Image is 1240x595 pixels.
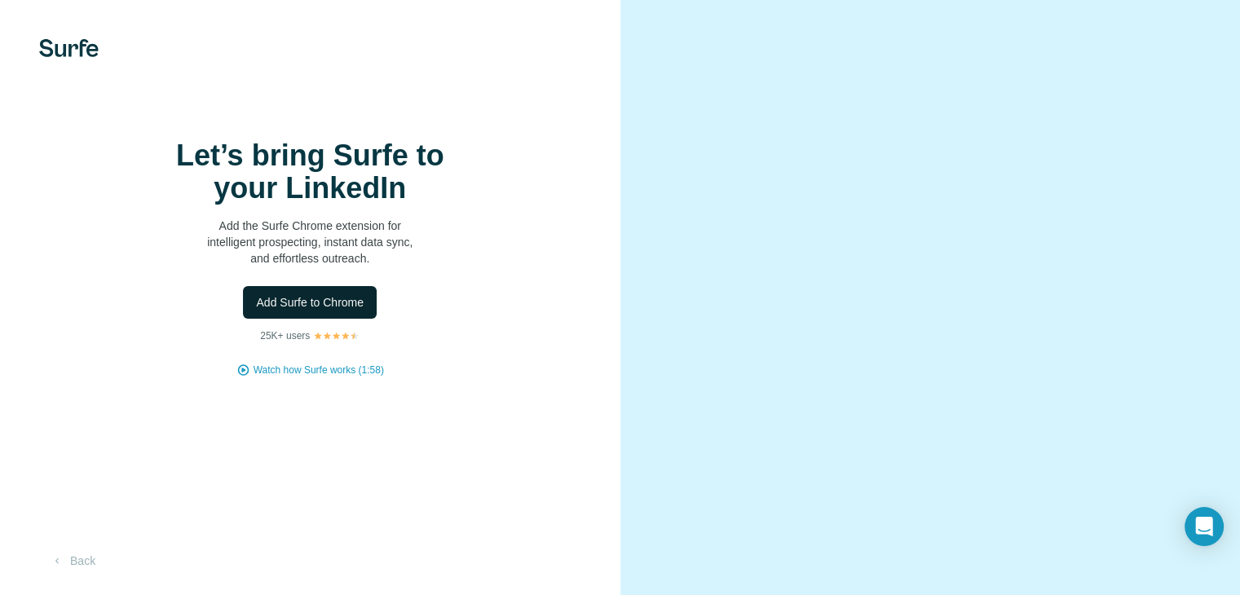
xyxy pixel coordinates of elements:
[254,363,384,377] button: Watch how Surfe works (1:58)
[256,294,364,311] span: Add Surfe to Chrome
[260,328,310,343] p: 25K+ users
[39,39,99,57] img: Surfe's logo
[147,218,473,267] p: Add the Surfe Chrome extension for intelligent prospecting, instant data sync, and effortless out...
[313,331,360,341] img: Rating Stars
[1185,507,1224,546] div: Open Intercom Messenger
[39,546,107,575] button: Back
[243,286,377,319] button: Add Surfe to Chrome
[147,139,473,205] h1: Let’s bring Surfe to your LinkedIn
